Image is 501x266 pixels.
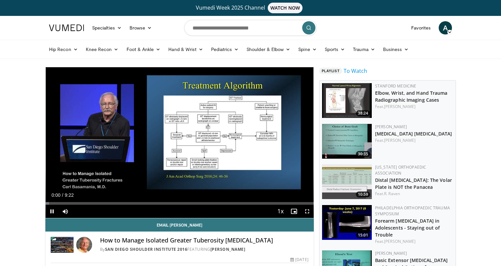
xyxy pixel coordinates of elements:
div: Feat. [375,191,453,197]
a: R. Raven [384,191,400,196]
button: Pause [45,205,59,218]
a: Philadelphia Orthopaedic Trauma Symposium [375,205,450,217]
img: 25619031-145e-4c60-a054-82f5ddb5a1ab.150x105_q85_crop-smart_upscale.jpg [322,205,372,240]
div: Feat. [375,104,453,110]
img: d0220884-54c2-4775-b7de-c3508503d479.150x105_q85_crop-smart_upscale.jpg [322,83,372,118]
img: VuMedi Logo [49,25,84,31]
div: Feat. [375,137,453,143]
a: [PERSON_NAME] [384,137,416,143]
a: 38:24 [322,83,372,118]
h4: How to Manage Isolated Greater Tuberosity [MEDICAL_DATA] [100,237,308,244]
a: [PERSON_NAME] [384,104,416,109]
span: 30:35 [356,151,370,157]
a: Stanford Medicine [375,83,417,89]
a: 10:59 [322,164,372,199]
a: Knee Recon [82,43,123,56]
a: Elbow, Wrist, and Hand Trauma Radiographic Imaging Cases [375,90,448,103]
a: Hand & Wrist [164,43,207,56]
button: Playback Rate [274,205,287,218]
span: WATCH NOW [268,3,303,13]
a: [US_STATE] Orthopaedic Association [375,164,426,176]
input: Search topics, interventions [184,20,317,36]
a: To Watch [344,67,367,75]
a: Hip Recon [45,43,82,56]
button: Enable picture-in-picture mode [287,205,301,218]
a: [MEDICAL_DATA] [MEDICAL_DATA] [375,131,452,137]
a: Trauma [349,43,379,56]
a: Browse [126,21,156,34]
span: 0:00 [51,192,60,198]
a: Distal [MEDICAL_DATA]: The Volar Plate is NOT the Panacea [375,177,452,190]
button: Mute [59,205,72,218]
a: A [439,21,452,34]
a: Shoulder & Elbow [243,43,294,56]
a: 15:01 [322,205,372,240]
span: Playlist [319,68,342,74]
a: Vumedi Week 2025 ChannelWATCH NOW [50,3,451,13]
a: [PERSON_NAME] [375,250,407,256]
a: Business [379,43,413,56]
a: Sports [321,43,349,56]
a: Email [PERSON_NAME] [45,218,314,232]
div: By FEATURING [100,246,308,252]
div: [DATE] [290,257,308,263]
img: San Diego Shoulder Institute 2016 [51,237,74,253]
a: [PERSON_NAME] [384,239,416,244]
img: 6665c380-9f71-4cd0-a54c-b457c44c38cf.150x105_q85_crop-smart_upscale.jpg [322,164,372,199]
a: Spine [294,43,320,56]
div: Feat. [375,239,453,244]
a: San Diego Shoulder Institute 2016 [105,246,188,252]
a: Foot & Ankle [123,43,165,56]
video-js: Video Player [45,67,314,218]
div: Progress Bar [45,202,314,205]
a: [PERSON_NAME] [210,246,246,252]
span: / [62,192,63,198]
img: Avatar [76,237,92,253]
span: 10:59 [356,191,370,197]
a: Favorites [407,21,435,34]
img: 5f3ee0cb-4715-476f-97ae-a0b2f9d34fe6.150x105_q85_crop-smart_upscale.jpg [322,124,372,159]
button: Fullscreen [301,205,314,218]
span: 38:24 [356,110,370,116]
a: 30:35 [322,124,372,159]
a: Pediatrics [207,43,243,56]
span: 15:01 [356,232,370,238]
a: Forearm [MEDICAL_DATA] in Adolescents - Staying out of Trouble [375,218,440,238]
a: Specialties [88,21,126,34]
span: 9:22 [65,192,74,198]
a: [PERSON_NAME] [375,124,407,130]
